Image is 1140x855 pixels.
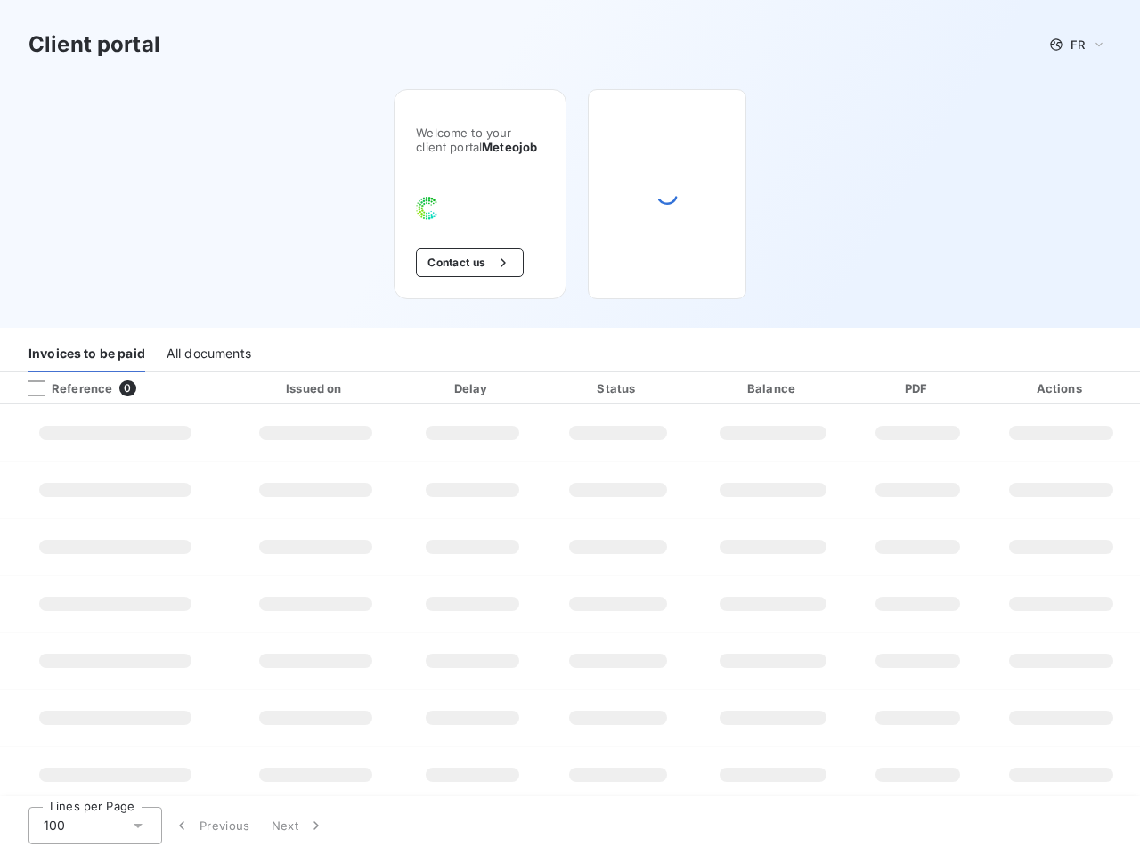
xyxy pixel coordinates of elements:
[548,379,689,397] div: Status
[233,379,397,397] div: Issued on
[985,379,1136,397] div: Actions
[261,807,336,844] button: Next
[482,140,537,154] span: Meteojob
[696,379,850,397] div: Balance
[405,379,541,397] div: Delay
[119,380,135,396] span: 0
[162,807,261,844] button: Previous
[14,380,112,396] div: Reference
[44,817,65,835] span: 100
[28,335,145,372] div: Invoices to be paid
[416,126,544,154] span: Welcome to your client portal
[167,335,251,372] div: All documents
[416,248,524,277] button: Contact us
[858,379,979,397] div: PDF
[28,28,160,61] h3: Client portal
[416,197,530,220] img: Company logo
[1071,37,1085,52] span: FR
